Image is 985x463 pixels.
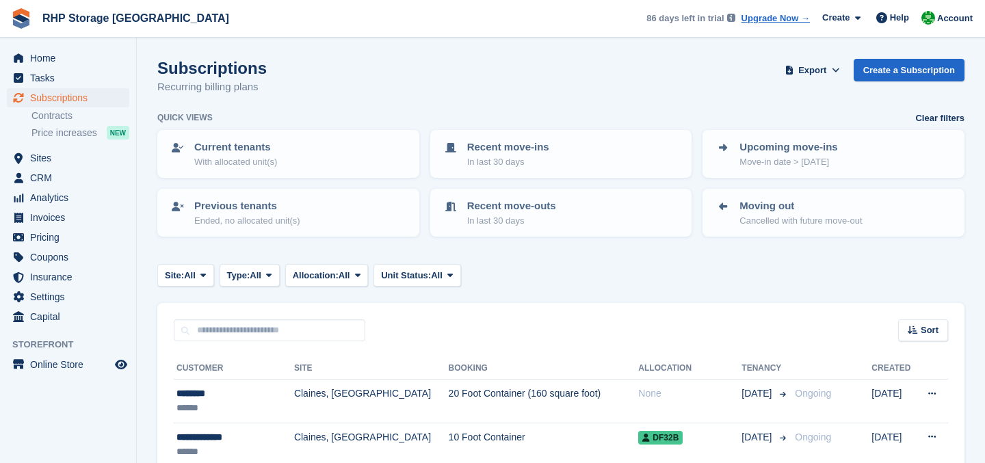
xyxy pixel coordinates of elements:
[113,356,129,373] a: Preview store
[107,126,129,140] div: NEW
[739,155,837,169] p: Move-in date > [DATE]
[7,267,129,287] a: menu
[798,64,826,77] span: Export
[7,355,129,374] a: menu
[12,338,136,352] span: Storefront
[294,358,449,380] th: Site
[174,358,294,380] th: Customer
[937,12,973,25] span: Account
[795,432,831,442] span: Ongoing
[7,248,129,267] a: menu
[30,88,112,107] span: Subscriptions
[822,11,850,25] span: Create
[30,248,112,267] span: Coupons
[381,269,431,282] span: Unit Status:
[727,14,735,22] img: icon-info-grey-7440780725fd019a000dd9b08b2336e03edf1995a4989e88bcd33f0948082b44.svg
[739,140,837,155] p: Upcoming move-ins
[431,269,443,282] span: All
[184,269,196,282] span: All
[432,131,691,176] a: Recent move-ins In last 30 days
[285,264,369,287] button: Allocation: All
[194,140,277,155] p: Current tenants
[30,287,112,306] span: Settings
[739,198,862,214] p: Moving out
[373,264,460,287] button: Unit Status: All
[30,188,112,207] span: Analytics
[741,358,789,380] th: Tenancy
[37,7,235,29] a: RHP Storage [GEOGRAPHIC_DATA]
[339,269,350,282] span: All
[795,388,831,399] span: Ongoing
[921,323,938,337] span: Sort
[165,269,184,282] span: Site:
[7,88,129,107] a: menu
[30,168,112,187] span: CRM
[432,190,691,235] a: Recent move-outs In last 30 days
[638,386,741,401] div: None
[194,198,300,214] p: Previous tenants
[157,264,214,287] button: Site: All
[11,8,31,29] img: stora-icon-8386f47178a22dfd0bd8f6a31ec36ba5ce8667c1dd55bd0f319d3a0aa187defe.svg
[7,307,129,326] a: menu
[30,148,112,168] span: Sites
[157,79,267,95] p: Recurring billing plans
[890,11,909,25] span: Help
[741,12,810,25] a: Upgrade Now →
[30,228,112,247] span: Pricing
[30,208,112,227] span: Invoices
[704,190,963,235] a: Moving out Cancelled with future move-out
[467,198,556,214] p: Recent move-outs
[159,131,418,176] a: Current tenants With allocated unit(s)
[250,269,261,282] span: All
[7,168,129,187] a: menu
[7,287,129,306] a: menu
[646,12,724,25] span: 86 days left in trial
[30,355,112,374] span: Online Store
[449,358,639,380] th: Booking
[7,68,129,88] a: menu
[467,214,556,228] p: In last 30 days
[30,68,112,88] span: Tasks
[294,380,449,423] td: Claines, [GEOGRAPHIC_DATA]
[159,190,418,235] a: Previous tenants Ended, no allocated unit(s)
[638,358,741,380] th: Allocation
[7,49,129,68] a: menu
[30,49,112,68] span: Home
[741,386,774,401] span: [DATE]
[7,188,129,207] a: menu
[227,269,250,282] span: Type:
[871,358,915,380] th: Created
[30,267,112,287] span: Insurance
[704,131,963,176] a: Upcoming move-ins Move-in date > [DATE]
[157,111,213,124] h6: Quick views
[30,307,112,326] span: Capital
[739,214,862,228] p: Cancelled with future move-out
[194,214,300,228] p: Ended, no allocated unit(s)
[921,11,935,25] img: Rod
[194,155,277,169] p: With allocated unit(s)
[220,264,280,287] button: Type: All
[293,269,339,282] span: Allocation:
[157,59,267,77] h1: Subscriptions
[467,140,549,155] p: Recent move-ins
[7,208,129,227] a: menu
[31,125,129,140] a: Price increases NEW
[854,59,964,81] a: Create a Subscription
[741,430,774,445] span: [DATE]
[467,155,549,169] p: In last 30 days
[7,228,129,247] a: menu
[638,431,683,445] span: DF32B
[7,148,129,168] a: menu
[31,109,129,122] a: Contracts
[31,127,97,140] span: Price increases
[871,380,915,423] td: [DATE]
[783,59,843,81] button: Export
[449,380,639,423] td: 20 Foot Container (160 square foot)
[915,111,964,125] a: Clear filters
